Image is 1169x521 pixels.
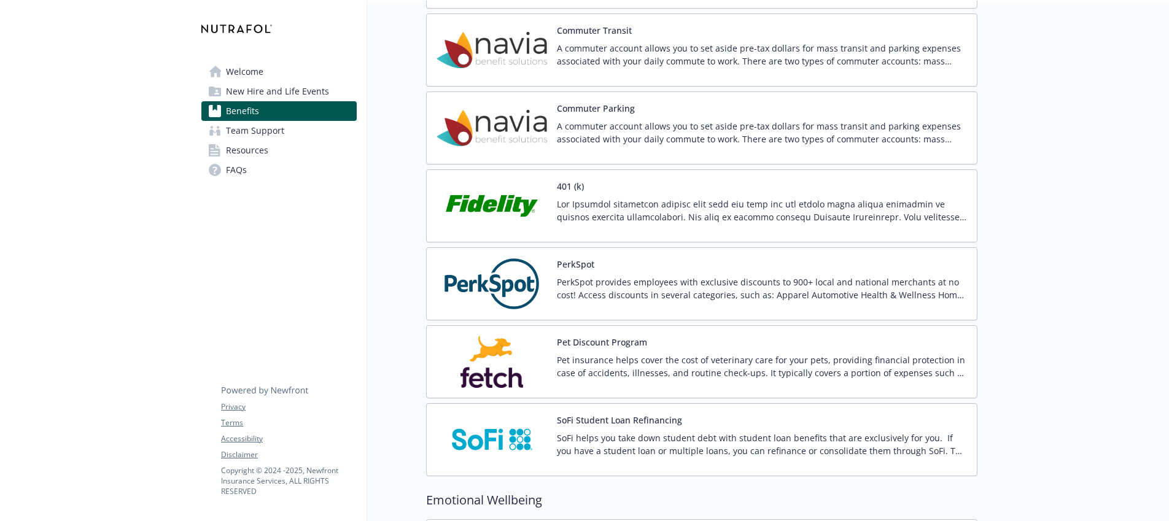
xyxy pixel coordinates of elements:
a: Terms [221,417,356,428]
span: Resources [226,141,268,160]
button: SoFi Student Loan Refinancing [557,414,682,426]
a: Team Support [201,121,357,141]
a: Accessibility [221,433,356,444]
button: Pet Discount Program [557,336,647,349]
button: Commuter Transit [557,24,632,37]
a: Resources [201,141,357,160]
span: Team Support [226,121,284,141]
span: Welcome [226,62,263,82]
img: Navia Benefit Solutions carrier logo [437,102,547,154]
p: Lor Ipsumdol sitametcon adipisc elit sedd eiu temp inc utl etdolo magna aliqua enimadmin ve quisn... [557,198,967,223]
p: PerkSpot provides employees with exclusive discounts to 900+ local and national merchants at no c... [557,276,967,301]
p: A commuter account allows you to set aside pre-tax dollars for mass transit and parking expenses ... [557,120,967,145]
button: PerkSpot [557,258,594,271]
a: Privacy [221,401,356,412]
a: Welcome [201,62,357,82]
img: SoFi carrier logo [437,414,547,466]
img: Navia Benefit Solutions carrier logo [437,24,547,76]
a: FAQs [201,160,357,180]
p: Copyright © 2024 - 2025 , Newfront Insurance Services, ALL RIGHTS RESERVED [221,465,356,496]
a: New Hire and Life Events [201,82,357,101]
p: SoFi helps you take down student debt with student loan benefits that are exclusively for you. If... [557,431,967,457]
span: New Hire and Life Events [226,82,329,101]
h2: Emotional Wellbeing [426,491,977,509]
span: FAQs [226,160,247,180]
img: PerkSpot carrier logo [437,258,547,310]
a: Benefits [201,101,357,121]
button: Commuter Parking [557,102,635,115]
span: Benefits [226,101,259,121]
button: 401 (k) [557,180,584,193]
img: Fetch, Inc. carrier logo [437,336,547,388]
p: Pet insurance helps cover the cost of veterinary care for your pets, providing financial protecti... [557,353,967,379]
p: A commuter account allows you to set aside pre-tax dollars for mass transit and parking expenses ... [557,42,967,68]
a: Disclaimer [221,449,356,460]
img: Fidelity Investments carrier logo [437,180,547,232]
